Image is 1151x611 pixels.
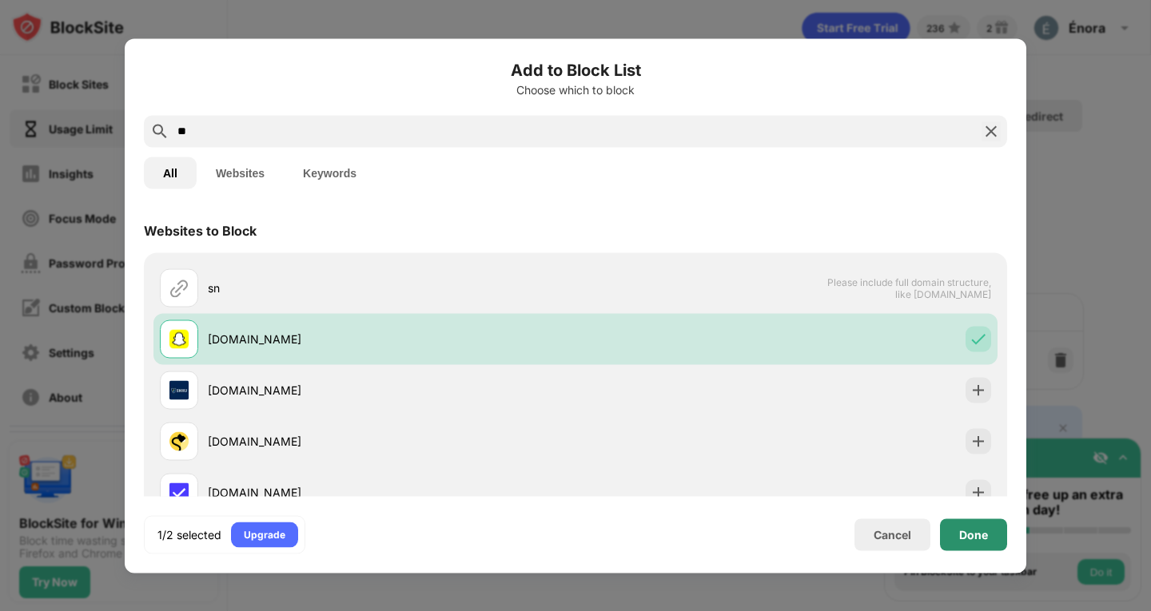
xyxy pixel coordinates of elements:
[197,157,284,188] button: Websites
[144,222,257,238] div: Websites to Block
[169,431,189,450] img: favicons
[874,528,911,542] div: Cancel
[208,331,575,347] div: [DOMAIN_NAME]
[959,528,988,541] div: Done
[208,382,575,399] div: [DOMAIN_NAME]
[169,329,189,348] img: favicons
[169,482,189,502] img: favicons
[244,526,285,542] div: Upgrade
[169,278,189,297] img: url.svg
[208,280,575,296] div: sn
[982,121,1001,141] img: search-close
[208,484,575,501] div: [DOMAIN_NAME]
[150,121,169,141] img: search.svg
[826,276,991,300] span: Please include full domain structure, like [DOMAIN_NAME]
[144,157,197,188] button: All
[144,58,1007,81] h6: Add to Block List
[208,433,575,450] div: [DOMAIN_NAME]
[284,157,376,188] button: Keywords
[157,526,221,542] div: 1/2 selected
[169,380,189,399] img: favicons
[144,83,1007,96] div: Choose which to block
